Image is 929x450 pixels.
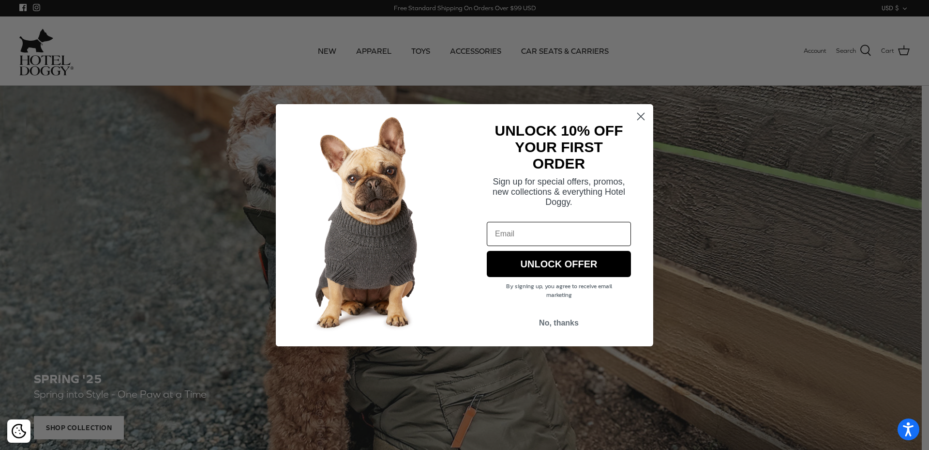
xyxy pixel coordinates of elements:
img: Cookie policy [12,424,26,438]
img: 7cf315d2-500c-4d0a-a8b4-098d5756016d.jpeg [276,104,464,346]
div: Cookie policy [7,419,30,443]
button: UNLOCK OFFER [487,251,631,277]
button: Close dialog [632,108,649,125]
input: Email [487,222,631,246]
span: By signing up, you agree to receive email marketing [506,282,612,299]
button: No, thanks [487,314,631,332]
button: Cookie policy [10,423,27,440]
span: Sign up for special offers, promos, new collections & everything Hotel Doggy. [493,177,625,207]
strong: UNLOCK 10% OFF YOUR FIRST ORDER [494,123,623,171]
